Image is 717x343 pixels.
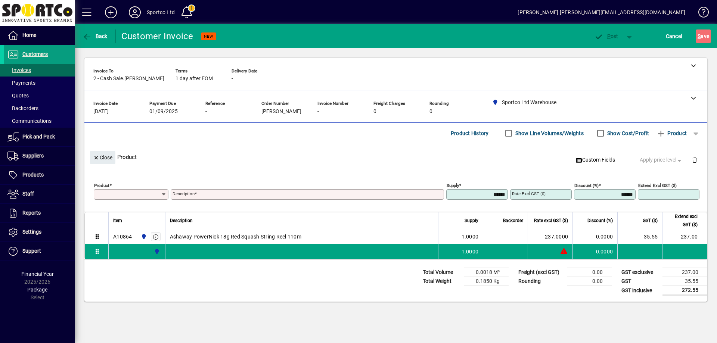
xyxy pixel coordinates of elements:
[4,26,75,45] a: Home
[99,6,123,19] button: Add
[22,191,34,197] span: Staff
[93,152,112,164] span: Close
[205,109,207,115] span: -
[4,185,75,203] a: Staff
[176,76,213,82] span: 1 day after EOM
[662,286,707,295] td: 272.55
[139,233,148,241] span: Sportco Ltd Warehouse
[317,109,319,115] span: -
[93,109,109,115] span: [DATE]
[617,229,662,244] td: 35.55
[640,156,683,164] span: Apply price level
[22,153,44,159] span: Suppliers
[27,287,47,293] span: Package
[534,216,568,225] span: Rate excl GST ($)
[574,183,599,188] mat-label: Discount (%)
[590,29,622,43] button: Post
[606,130,649,137] label: Show Cost/Profit
[88,154,117,160] app-page-header-button: Close
[662,268,707,277] td: 237.00
[518,6,685,18] div: [PERSON_NAME] [PERSON_NAME][EMAIL_ADDRESS][DOMAIN_NAME]
[515,268,567,277] td: Freight (excl GST)
[4,115,75,127] a: Communications
[567,277,612,286] td: 0.00
[7,118,52,124] span: Communications
[4,64,75,77] a: Invoices
[83,33,108,39] span: Back
[448,127,492,140] button: Product History
[204,34,213,39] span: NEW
[696,29,711,43] button: Save
[594,33,618,39] span: ost
[7,80,35,86] span: Payments
[464,268,509,277] td: 0.0018 M³
[170,233,301,240] span: Ashaway PowerNick 18g Red Squash String Reel 110m
[22,210,41,216] span: Reports
[261,109,301,115] span: [PERSON_NAME]
[662,277,707,286] td: 35.55
[21,271,54,277] span: Financial Year
[4,204,75,222] a: Reports
[567,268,612,277] td: 0.00
[84,143,707,171] div: Product
[170,216,193,225] span: Description
[607,33,611,39] span: P
[4,77,75,89] a: Payments
[575,156,615,164] span: Custom Fields
[4,89,75,102] a: Quotes
[462,248,479,255] span: 1.0000
[152,247,161,256] span: Sportco Ltd Warehouse
[512,191,546,196] mat-label: Rate excl GST ($)
[113,216,122,225] span: Item
[22,51,48,57] span: Customers
[22,32,36,38] span: Home
[419,268,464,277] td: Total Volume
[667,212,698,229] span: Extend excl GST ($)
[503,216,523,225] span: Backorder
[643,216,658,225] span: GST ($)
[4,166,75,184] a: Products
[572,244,617,259] td: 0.0000
[693,1,708,26] a: Knowledge Base
[373,109,376,115] span: 0
[4,102,75,115] a: Backorders
[462,233,479,240] span: 1.0000
[4,223,75,241] a: Settings
[465,216,478,225] span: Supply
[22,248,41,254] span: Support
[22,229,41,235] span: Settings
[7,105,38,111] span: Backorders
[698,33,701,39] span: S
[94,183,109,188] mat-label: Product
[451,127,489,139] span: Product History
[93,76,164,82] span: 2 - Cash Sale.[PERSON_NAME]
[429,109,432,115] span: 0
[666,30,682,42] span: Cancel
[618,268,662,277] td: GST exclusive
[638,183,677,188] mat-label: Extend excl GST ($)
[664,29,684,43] button: Cancel
[618,277,662,286] td: GST
[121,30,193,42] div: Customer Invoice
[173,191,195,196] mat-label: Description
[662,229,707,244] td: 237.00
[464,277,509,286] td: 0.1850 Kg
[4,147,75,165] a: Suppliers
[572,153,618,167] button: Custom Fields
[90,151,115,164] button: Close
[686,151,704,169] button: Delete
[113,233,132,240] div: A10864
[419,277,464,286] td: Total Weight
[533,233,568,240] div: 237.0000
[637,153,686,167] button: Apply price level
[22,172,44,178] span: Products
[447,183,459,188] mat-label: Supply
[7,67,31,73] span: Invoices
[4,128,75,146] a: Pick and Pack
[7,93,29,99] span: Quotes
[4,242,75,261] a: Support
[572,229,617,244] td: 0.0000
[147,6,175,18] div: Sportco Ltd
[75,29,116,43] app-page-header-button: Back
[587,216,613,225] span: Discount (%)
